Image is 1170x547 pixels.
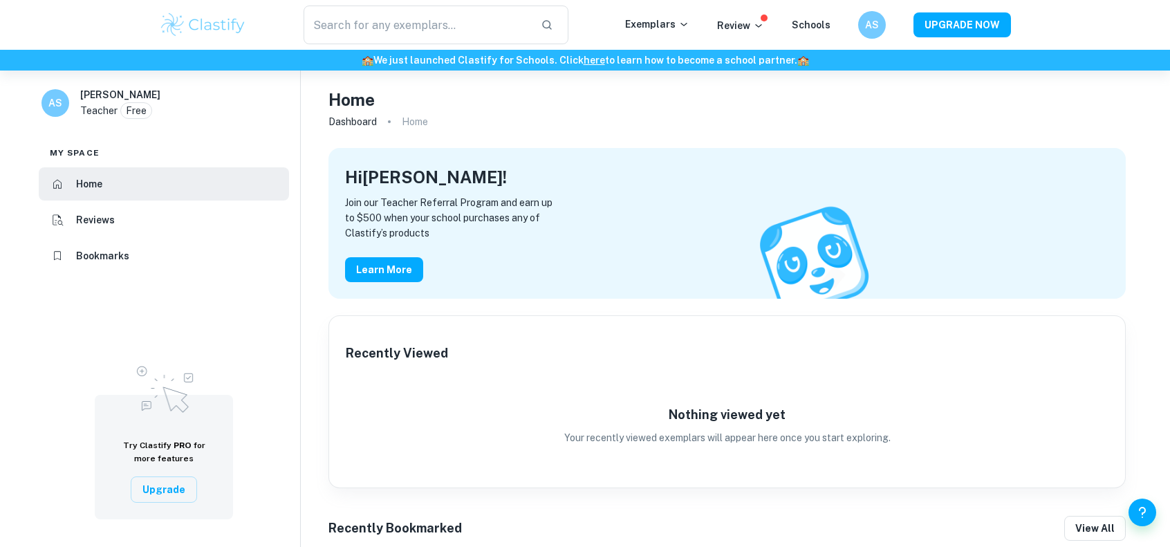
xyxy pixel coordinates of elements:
a: Dashboard [328,112,377,131]
img: Clastify logo [159,11,247,39]
p: Join our Teacher Referral Program and earn up to $500 when your school purchases any of Clastify’... [345,195,1109,241]
button: View all [1064,516,1126,541]
p: Your recently viewed exemplars will appear here once you start exploring. [555,430,900,445]
p: Exemplars [625,17,689,32]
h4: Hi [PERSON_NAME] ! [345,165,507,189]
h6: Home [76,176,102,192]
p: Review [717,18,764,33]
h6: AS [48,95,64,111]
img: Upgrade to Pro [129,358,198,417]
span: My space [50,147,100,159]
p: Free [126,103,147,118]
h6: Nothing viewed yet [555,405,900,425]
h6: Bookmarks [76,248,129,263]
a: here [584,55,605,66]
p: Teacher [80,103,118,118]
button: UPGRADE NOW [913,12,1011,37]
a: Reviews [39,203,289,237]
button: AS [858,11,886,39]
button: Upgrade [131,476,197,503]
a: Home [39,167,289,201]
h6: AS [864,17,880,33]
h6: Reviews [76,212,115,228]
h6: Recently Bookmarked [328,519,462,538]
p: Home [402,114,428,129]
button: Help and Feedback [1129,499,1156,526]
span: 🏫 [797,55,809,66]
h6: [PERSON_NAME] [80,87,160,102]
span: 🏫 [362,55,373,66]
h6: We just launched Clastify for Schools. Click to learn how to become a school partner. [3,53,1167,68]
h6: Recently Viewed [346,344,448,363]
h6: Try Clastify for more features [111,439,216,465]
h4: Home [328,87,375,112]
button: Learn more [345,257,423,282]
a: Bookmarks [39,239,289,272]
input: Search for any exemplars... [304,6,530,44]
span: PRO [174,441,192,450]
a: Schools [792,19,830,30]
